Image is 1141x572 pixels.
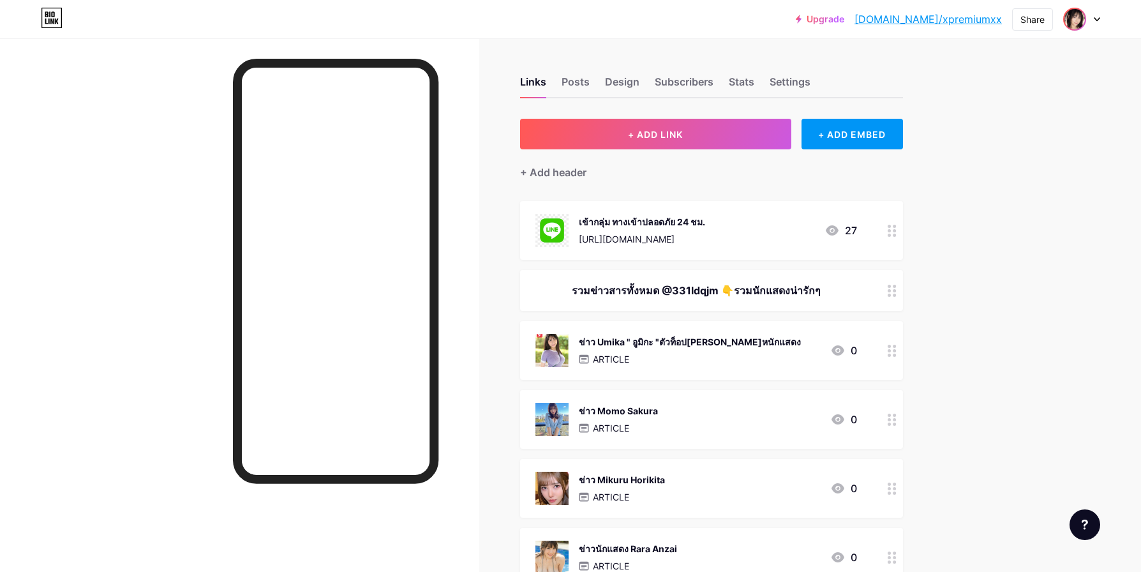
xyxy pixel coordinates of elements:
[593,352,629,366] p: ARTICLE
[854,11,1002,27] a: [DOMAIN_NAME]/xpremiumxx
[520,74,546,97] div: Links
[830,412,857,427] div: 0
[1064,9,1085,29] img: Aim Catin
[535,334,569,367] img: ข่าว Umika " อูมิกะ "ตัวท็อปวงการหนักแสดง
[729,74,754,97] div: Stats
[628,129,683,140] span: + ADD LINK
[520,119,791,149] button: + ADD LINK
[830,550,857,565] div: 0
[1020,13,1045,26] div: Share
[579,215,705,229] div: เข้ากลุ่ม ทางเข้าปลอดภัย 24 ชม.
[593,421,629,435] p: ARTICLE
[535,283,857,298] div: รวมข่าวสารทั้งหมด @331ldqjm 👇รวมนักแสดงน่ารักๆ
[824,223,857,238] div: 27
[579,473,665,486] div: ข่าว Mikuru Horikita
[535,472,569,505] img: ข่าว Mikuru Horikita
[535,403,569,436] img: ข่าว Momo Sakura
[802,119,903,149] div: + ADD EMBED
[770,74,810,97] div: Settings
[796,14,844,24] a: Upgrade
[579,232,705,246] div: [URL][DOMAIN_NAME]
[562,74,590,97] div: Posts
[579,542,677,555] div: ข่าวนักแสดง Rara Anzai
[535,214,569,247] img: เข้ากลุ่ม ทางเข้าปลอดภัย 24 ชม.
[579,404,658,418] div: ข่าว Momo Sakura
[830,343,857,358] div: 0
[605,74,639,97] div: Design
[520,165,586,180] div: + Add header
[579,335,801,349] div: ข่าว Umika " อูมิกะ "ตัวท็อป[PERSON_NAME]หนักแสดง
[593,490,629,504] p: ARTICLE
[830,481,857,496] div: 0
[655,74,713,97] div: Subscribers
